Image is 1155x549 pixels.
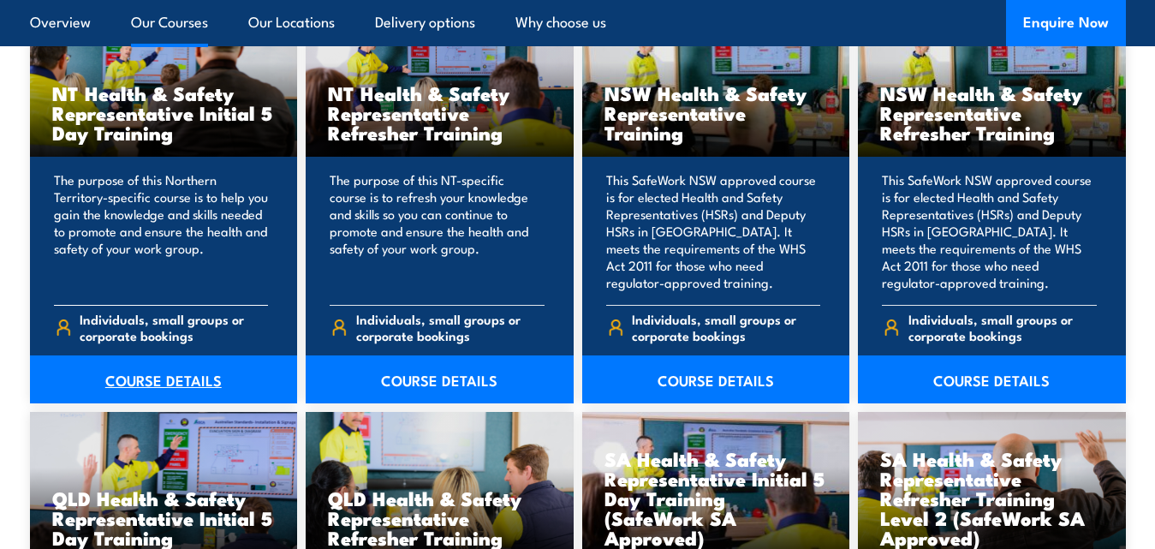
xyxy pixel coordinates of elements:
h3: QLD Health & Safety Representative Refresher Training [328,488,551,547]
h3: NT Health & Safety Representative Refresher Training [328,83,551,142]
p: The purpose of this NT-specific course is to refresh your knowledge and skills so you can continu... [330,171,545,291]
h3: NT Health & Safety Representative Initial 5 Day Training [52,83,276,142]
p: The purpose of this Northern Territory-specific course is to help you gain the knowledge and skil... [54,171,269,291]
h3: SA Health & Safety Representative Refresher Training Level 2 (SafeWork SA Approved) [880,449,1104,547]
a: COURSE DETAILS [30,355,298,403]
h3: QLD Health & Safety Representative Initial 5 Day Training [52,488,276,547]
a: COURSE DETAILS [582,355,850,403]
span: Individuals, small groups or corporate bookings [908,311,1097,343]
span: Individuals, small groups or corporate bookings [356,311,545,343]
p: This SafeWork NSW approved course is for elected Health and Safety Representatives (HSRs) and Dep... [606,171,821,291]
p: This SafeWork NSW approved course is for elected Health and Safety Representatives (HSRs) and Dep... [882,171,1097,291]
span: Individuals, small groups or corporate bookings [632,311,820,343]
h3: NSW Health & Safety Representative Refresher Training [880,83,1104,142]
span: Individuals, small groups or corporate bookings [80,311,268,343]
h3: SA Health & Safety Representative Initial 5 Day Training (SafeWork SA Approved) [604,449,828,547]
h3: NSW Health & Safety Representative Training [604,83,828,142]
a: COURSE DETAILS [306,355,574,403]
a: COURSE DETAILS [858,355,1126,403]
